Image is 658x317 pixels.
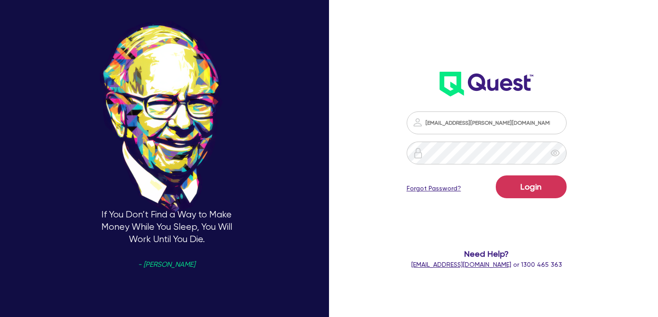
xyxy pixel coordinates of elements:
a: [EMAIL_ADDRESS][DOMAIN_NAME] [411,261,511,268]
input: Email address [407,111,567,134]
span: - [PERSON_NAME] [138,261,195,268]
img: wH2k97JdezQIQAAAABJRU5ErkJggg== [440,72,533,96]
a: Forgot Password? [407,184,461,193]
span: eye [551,148,560,158]
span: or 1300 465 363 [411,261,562,268]
button: Login [496,175,567,198]
img: icon-password [413,148,424,158]
span: Need Help? [402,248,571,260]
img: icon-password [412,117,423,128]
